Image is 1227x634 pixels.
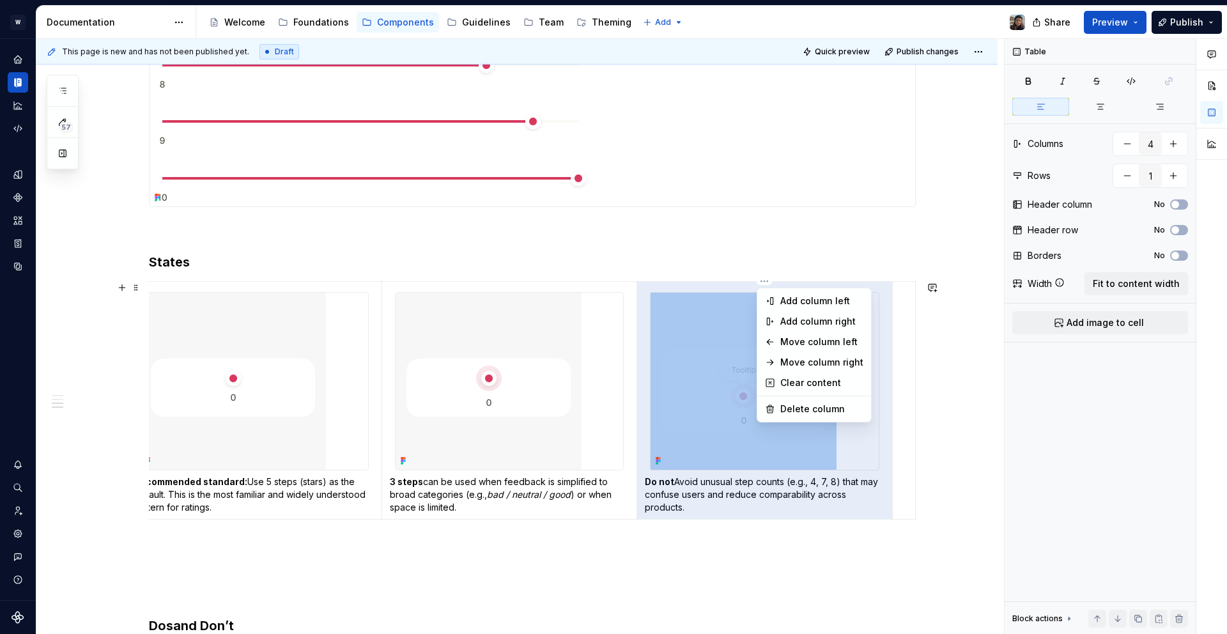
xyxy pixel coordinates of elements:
div: Delete column [780,403,863,415]
div: Move column left [780,336,863,348]
div: Add column left [780,295,863,307]
div: Clear content [780,376,863,389]
div: Move column right [780,356,863,369]
div: Add column right [780,315,863,328]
